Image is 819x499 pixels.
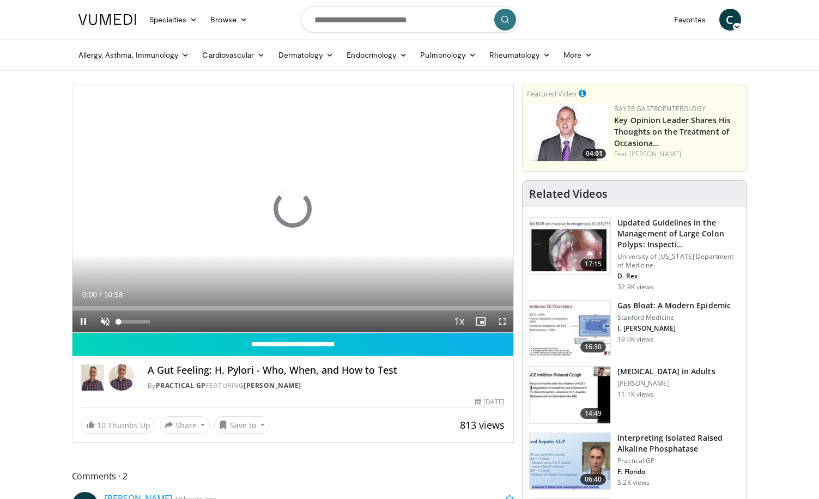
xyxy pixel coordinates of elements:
a: Practical GP [156,381,206,390]
div: Progress Bar [72,306,514,311]
a: Rheumatology [483,44,557,66]
span: 14:49 [580,408,606,419]
img: 11950cd4-d248-4755-8b98-ec337be04c84.150x105_q85_crop-smart_upscale.jpg [530,367,610,423]
a: More [557,44,599,66]
a: Key Opinion Leader Shares His Thoughts on the Treatment of Occasiona… [614,115,731,148]
input: Search topics, interventions [301,7,519,33]
span: / [100,290,102,299]
a: 04:01 [527,104,609,161]
p: Stanford Medicine [617,313,731,322]
img: Avatar [108,364,135,391]
p: D. Rex [617,272,740,281]
img: Practical GP [81,364,104,391]
a: 17:15 Updated Guidelines in the Management of Large Colon Polyps: Inspecti… University of [US_STA... [529,217,740,291]
h3: Updated Guidelines in the Management of Large Colon Polyps: Inspecti… [617,217,740,250]
span: 04:01 [583,149,606,159]
p: 5.2K views [617,478,650,487]
h3: [MEDICAL_DATA] in Adults [617,366,715,377]
div: Volume Level [119,320,150,324]
a: Dermatology [272,44,341,66]
span: Comments 2 [72,469,514,483]
a: Pulmonology [414,44,483,66]
a: 10 Thumbs Up [81,417,155,434]
div: By FEATURING [148,381,505,391]
span: 06:40 [580,474,606,485]
img: 9828b8df-38ad-4333-b93d-bb657251ca89.png.150x105_q85_crop-smart_upscale.png [527,104,609,161]
a: 16:30 Gas Bloat: A Modern Epidemic Stanford Medicine I. [PERSON_NAME] 19.0K views [529,300,740,358]
span: 813 views [460,418,505,431]
a: 06:40 Interpreting Isolated Raised Alkaline Phosphatase Practical GP F. Florido 5.2K views [529,433,740,490]
p: 11.1K views [617,390,653,399]
p: F. Florido [617,467,740,476]
a: Allergy, Asthma, Immunology [72,44,196,66]
video-js: Video Player [72,84,514,333]
h4: Related Videos [529,187,608,200]
img: VuMedi Logo [78,14,136,25]
p: Practical GP [617,457,740,465]
img: 480ec31d-e3c1-475b-8289-0a0659db689a.150x105_q85_crop-smart_upscale.jpg [530,301,610,357]
p: 19.0K views [617,335,653,344]
button: Unmute [94,311,116,332]
p: [PERSON_NAME] [617,379,715,388]
div: [DATE] [475,397,505,407]
a: Browse [204,9,254,31]
a: [PERSON_NAME] [629,149,681,159]
a: C [719,9,741,31]
img: 6a4ee52d-0f16-480d-a1b4-8187386ea2ed.150x105_q85_crop-smart_upscale.jpg [530,433,610,490]
p: University of [US_STATE] Department of Medicine [617,252,740,270]
a: 14:49 [MEDICAL_DATA] in Adults [PERSON_NAME] 11.1K views [529,366,740,424]
img: dfcfcb0d-b871-4e1a-9f0c-9f64970f7dd8.150x105_q85_crop-smart_upscale.jpg [530,218,610,275]
div: Feat. [614,149,742,159]
p: 32.9K views [617,283,653,291]
small: Featured Video [527,89,577,99]
button: Save to [214,416,270,434]
a: Endocrinology [340,44,414,66]
span: 17:15 [580,259,606,270]
h4: A Gut Feeling: H. Pylori - Who, When, and How to Test [148,364,505,376]
a: Specialties [143,9,204,31]
span: 10 [97,420,106,430]
span: 16:30 [580,342,606,352]
a: Favorites [668,9,713,31]
p: I. [PERSON_NAME] [617,324,731,333]
button: Playback Rate [448,311,470,332]
button: Fullscreen [492,311,513,332]
button: Enable picture-in-picture mode [470,311,492,332]
a: [PERSON_NAME] [244,381,301,390]
span: 0:00 [82,290,97,299]
a: Bayer Gastroenterology [614,104,706,113]
a: Cardiovascular [196,44,271,66]
span: 10:58 [104,290,123,299]
h3: Interpreting Isolated Raised Alkaline Phosphatase [617,433,740,454]
h3: Gas Bloat: A Modern Epidemic [617,300,731,311]
button: Pause [72,311,94,332]
button: Share [160,416,210,434]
